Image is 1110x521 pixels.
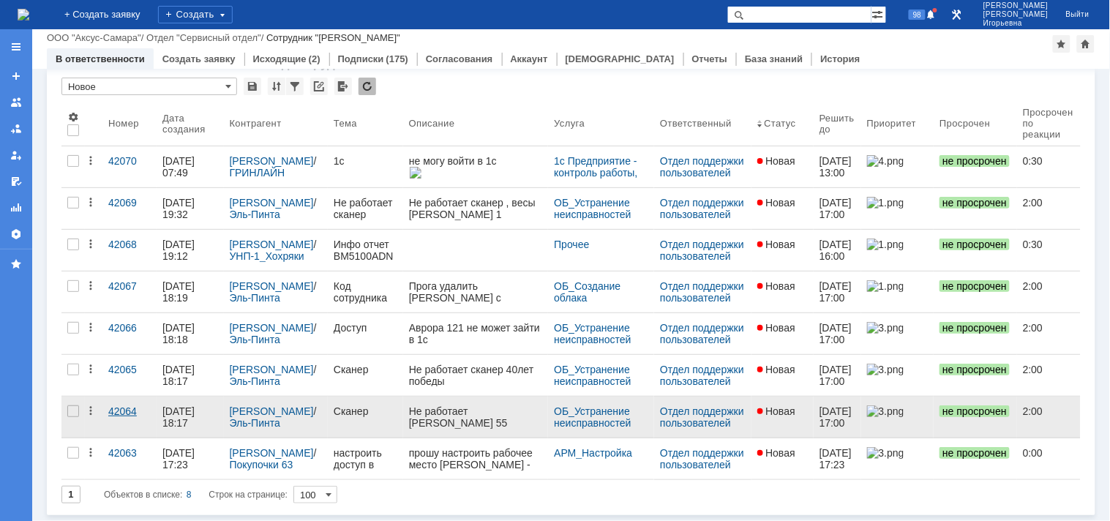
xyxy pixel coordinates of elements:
[1017,313,1081,354] a: 2:00
[861,188,934,229] a: 1.png
[85,405,97,417] div: Действия
[338,53,384,64] a: Подписки
[157,355,224,396] a: [DATE] 18:17
[85,280,97,292] div: Действия
[230,375,280,387] a: Эль-Пинта
[18,9,29,20] a: Перейти на домашнюю страницу
[554,118,585,129] div: Услуга
[230,364,314,375] a: [PERSON_NAME]
[1023,239,1075,250] div: 0:30
[286,78,304,95] div: Фильтрация...
[814,188,861,229] a: [DATE] 17:00
[751,271,814,312] a: Новая
[334,447,397,471] div: настроить доступ в интернет у рабочего места
[861,355,934,396] a: 3.png
[230,280,322,304] div: /
[861,313,934,354] a: 3.png
[146,32,266,43] div: /
[108,364,151,375] div: 42065
[162,197,198,220] div: [DATE] 19:32
[940,239,1010,250] span: не просрочен
[1023,405,1075,417] div: 2:00
[745,53,803,64] a: База знаний
[328,188,403,229] a: Не работает сканер
[426,53,493,64] a: Согласования
[230,447,322,471] div: /
[814,397,861,438] a: [DATE] 17:00
[820,364,855,387] span: [DATE] 17:00
[867,239,904,250] img: 1.png
[108,155,151,167] div: 42070
[751,146,814,187] a: Новая
[108,322,151,334] div: 42066
[940,280,1010,292] span: не просрочен
[757,155,796,167] span: Новая
[820,239,855,262] span: [DATE] 16:00
[230,250,314,285] a: УНП-1_Хохряки Пермяки Кошели (Нижневартовск)
[1023,155,1075,167] div: 0:30
[157,438,224,479] a: [DATE] 17:23
[4,117,28,140] a: Заявки в моей ответственности
[108,280,151,292] div: 42067
[940,155,1010,167] span: не просрочен
[861,146,934,187] a: 4.png
[157,313,224,354] a: [DATE] 18:18
[268,78,285,95] div: Сортировка...
[820,155,855,179] span: [DATE] 13:00
[328,146,403,187] a: 1с
[104,486,288,503] i: Строк на странице:
[757,322,796,334] span: Новая
[230,459,296,482] a: Покупочки 63 (НЕОСОФТ)
[692,53,728,64] a: Отчеты
[102,101,157,146] th: Номер
[1023,107,1075,140] div: Просрочен по реакции
[934,271,1017,312] a: не просрочен
[1023,197,1075,209] div: 2:00
[230,118,282,129] div: Контрагент
[867,405,904,417] img: 3.png
[867,322,904,334] img: 3.png
[861,230,934,271] a: 1.png
[871,7,886,20] span: Расширенный поиск
[230,292,280,304] a: Эль-Пинта
[158,6,233,23] div: Создать
[1023,364,1075,375] div: 2:00
[909,10,926,20] span: 98
[983,1,1049,10] span: [PERSON_NAME]
[820,405,855,429] span: [DATE] 17:00
[230,209,280,220] a: Эль-Пинта
[983,19,1049,28] span: Игорьевна
[757,280,796,292] span: Новая
[85,239,97,250] div: Действия
[751,230,814,271] a: Новая
[230,322,314,334] a: [PERSON_NAME]
[334,405,397,417] div: Сканер
[660,197,747,220] a: Отдел поддержки пользователей
[146,32,261,43] a: Отдел "Сервисный отдел"
[934,438,1017,479] a: не просрочен
[85,447,97,459] div: Действия
[102,271,157,312] a: 42067
[751,355,814,396] a: Новая
[4,64,28,88] a: Создать заявку
[554,364,634,399] a: ОБ_Устранение неисправностей прикладного ПО
[162,322,198,345] div: [DATE] 18:18
[102,438,157,479] a: 42063
[230,405,322,429] div: /
[56,53,145,64] a: В ответственности
[751,188,814,229] a: Новая
[157,146,224,187] a: [DATE] 07:49
[934,230,1017,271] a: не просрочен
[867,118,917,129] div: Приоритет
[224,101,328,146] th: Контрагент
[757,239,796,250] span: Новая
[940,364,1010,375] span: не просрочен
[4,196,28,220] a: Отчеты
[102,230,157,271] a: 42068
[751,101,814,146] th: Статус
[85,322,97,334] div: Действия
[934,397,1017,438] a: не просрочен
[334,280,397,304] div: Код сотрудника
[751,438,814,479] a: Новая
[108,239,151,250] div: 42068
